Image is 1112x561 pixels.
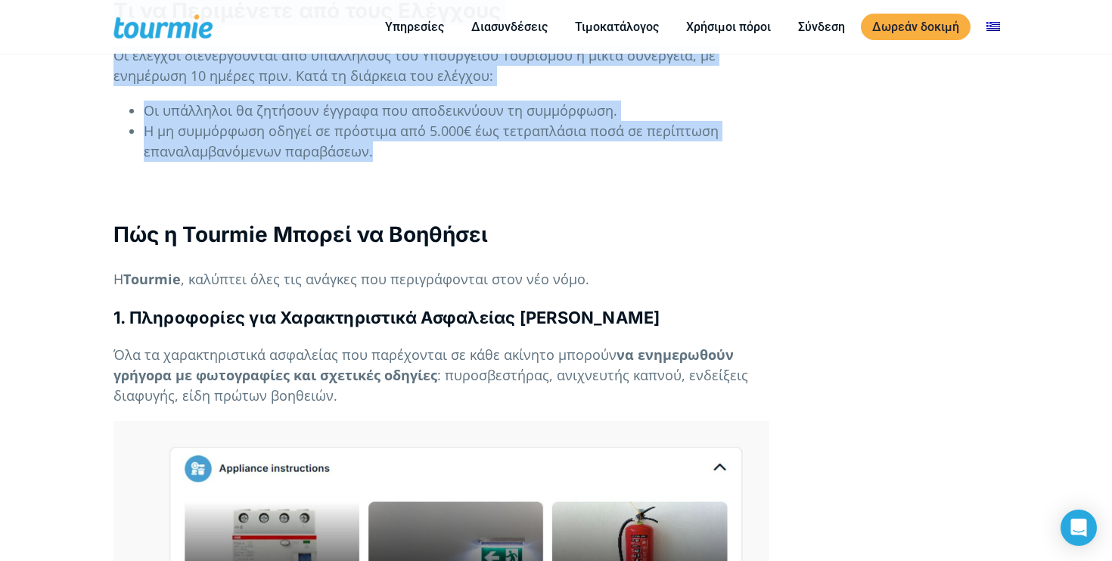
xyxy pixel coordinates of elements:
b: να ενημερωθούν γρήγορα με φωτογραφίες και σχετικές οδηγίες [113,346,734,384]
a: Χρήσιμοι πόροι [675,17,782,36]
b: Πώς η Tourmie Μπορεί να Βοηθήσει [113,222,488,247]
a: Τιμοκατάλογος [564,17,670,36]
a: Δωρεάν δοκιμή [861,14,971,40]
span: Οι έλεγχοι διενεργούνται από υπαλλήλους του Υπουργείου Τουρισμού ή μικτά συνεργεία, με ενημέρωση ... [113,46,716,85]
span: Οι υπάλληλοι θα ζητήσουν έγγραφα που αποδεικνύουν τη συμμόρφωση. [144,101,617,119]
a: Σύνδεση [787,17,856,36]
span: Όλα τα χαρακτηριστικά ασφαλείας που παρέχονται σε κάθε ακίνητο μπορούν [113,346,617,364]
span: : πυροσβεστήρας, ανιχνευτής καπνού, ενδείξεις διαφυγής, είδη πρώτων βοηθειών. [113,366,748,404]
span: , καλύπτει όλες τις ανάγκες που περιγράφονται στον νέο νόμο. [181,270,589,288]
b: Tourmie [123,270,181,288]
a: Υπηρεσίες [374,17,455,36]
div: Open Intercom Messenger [1061,510,1097,546]
span: H [113,270,123,288]
a: Διασυνδέσεις [460,17,559,36]
span: Η μη συμμόρφωση οδηγεί σε πρόστιμα από 5.000€ έως τετραπλάσια ποσά σε περίπτωση επαναλαμβανόμενων... [144,122,719,160]
b: 1. Πληροφορίες για Χαρακτηριστικά Ασφαλείας [PERSON_NAME] [113,308,660,327]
